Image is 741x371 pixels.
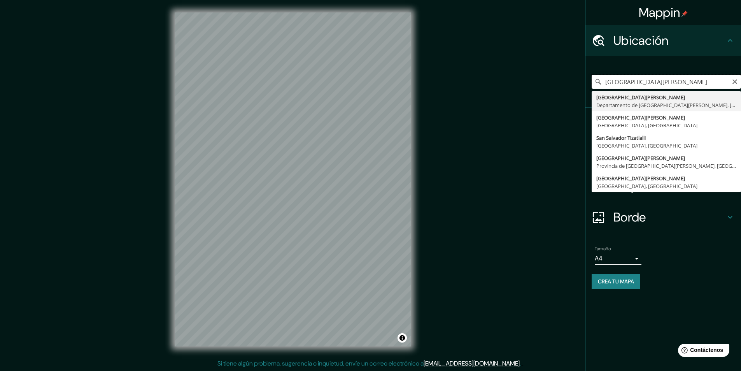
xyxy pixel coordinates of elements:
div: Borde [585,202,741,233]
font: [GEOGRAPHIC_DATA], [GEOGRAPHIC_DATA] [596,122,697,129]
font: [GEOGRAPHIC_DATA][PERSON_NAME] [596,155,685,162]
font: Tamaño [595,246,611,252]
div: A4 [595,252,641,265]
input: Elige tu ciudad o zona [592,75,741,89]
font: [GEOGRAPHIC_DATA][PERSON_NAME] [596,94,685,101]
font: Mappin [639,4,680,21]
font: [GEOGRAPHIC_DATA], [GEOGRAPHIC_DATA] [596,183,697,190]
button: Claro [732,77,738,85]
font: [GEOGRAPHIC_DATA][PERSON_NAME] [596,175,685,182]
font: San Salvador Tizatlalli [596,134,646,141]
div: Disposición [585,171,741,202]
font: . [520,359,521,367]
font: Si tiene algún problema, sugerencia o inquietud, envíe un correo electrónico a [217,359,424,367]
canvas: Mapa [175,12,411,346]
font: . [521,359,522,367]
img: pin-icon.png [681,11,688,17]
button: Crea tu mapa [592,274,640,289]
a: [EMAIL_ADDRESS][DOMAIN_NAME] [424,359,520,367]
font: Borde [613,209,646,225]
font: A4 [595,254,603,262]
iframe: Lanzador de widgets de ayuda [672,341,732,362]
font: Crea tu mapa [598,278,634,285]
div: Ubicación [585,25,741,56]
div: Estilo [585,139,741,171]
div: Patas [585,108,741,139]
font: [GEOGRAPHIC_DATA][PERSON_NAME] [596,114,685,121]
button: Activar o desactivar atribución [398,333,407,343]
font: Ubicación [613,32,669,49]
font: . [522,359,524,367]
font: [GEOGRAPHIC_DATA], [GEOGRAPHIC_DATA] [596,142,697,149]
